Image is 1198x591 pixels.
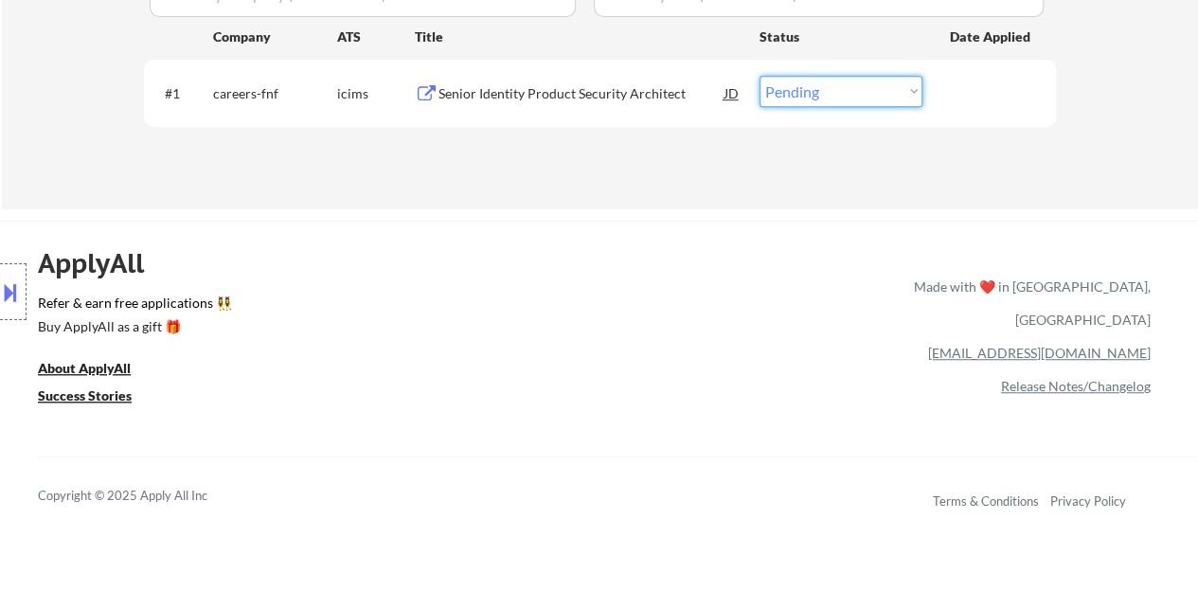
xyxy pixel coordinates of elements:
a: Privacy Policy [1050,493,1126,509]
div: Company [213,27,337,46]
div: JD [723,76,742,110]
a: Release Notes/Changelog [1001,378,1151,394]
div: icims [337,84,415,103]
div: Title [415,27,742,46]
div: Copyright © 2025 Apply All Inc [38,487,256,506]
div: Status [760,19,922,53]
div: Senior Identity Product Security Architect [438,84,724,103]
div: Date Applied [950,27,1033,46]
a: [EMAIL_ADDRESS][DOMAIN_NAME] [928,345,1151,361]
div: #1 [165,84,198,103]
a: Terms & Conditions [933,493,1039,509]
div: careers-fnf [213,84,337,103]
div: ATS [337,27,415,46]
div: Made with ❤️ in [GEOGRAPHIC_DATA], [GEOGRAPHIC_DATA] [906,270,1151,336]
